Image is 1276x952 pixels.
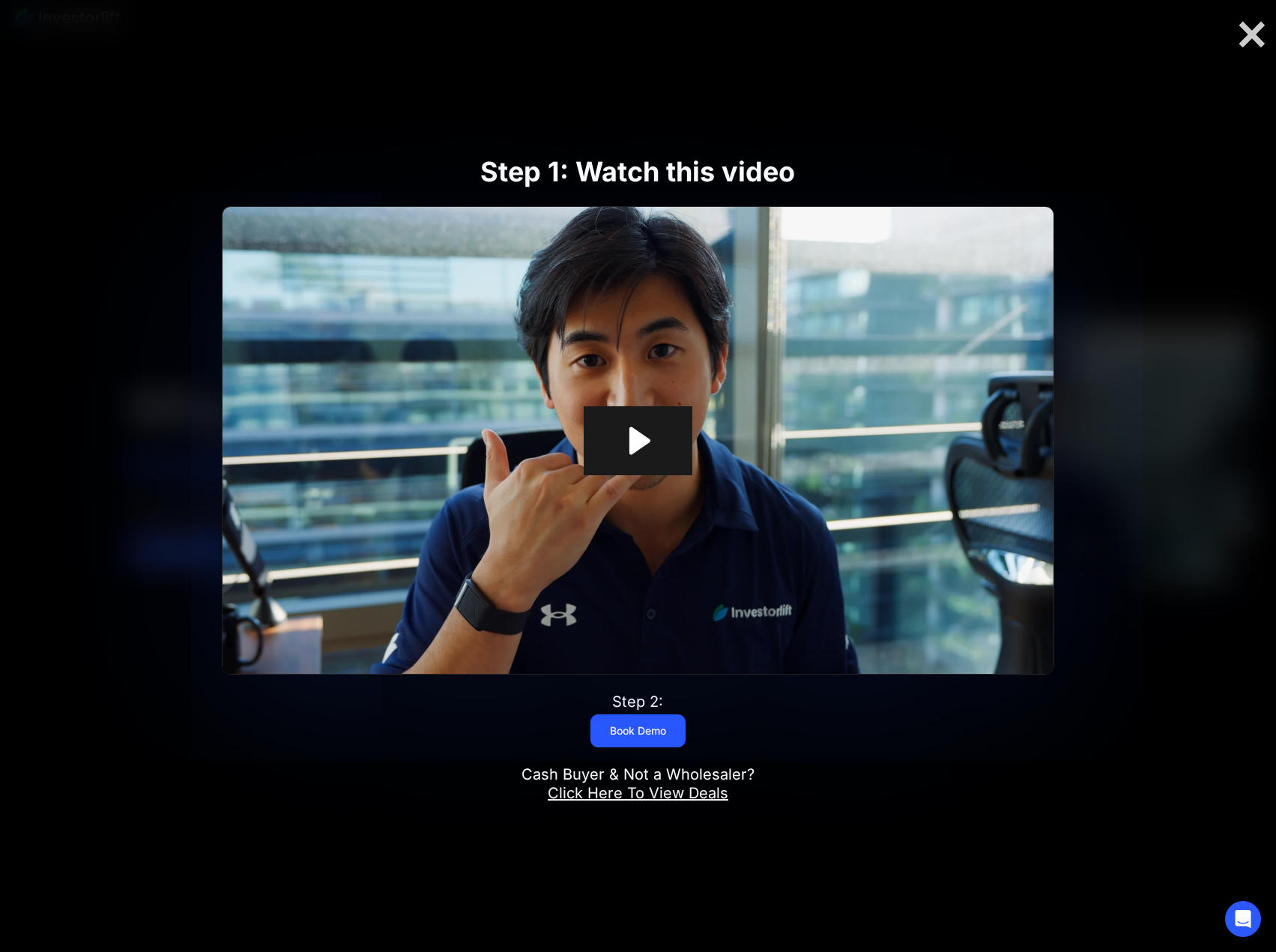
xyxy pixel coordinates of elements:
[584,406,692,475] button: Play Video: Investorlift In Under 2 Minutes
[590,714,686,747] a: Book Demo
[480,155,795,188] strong: Step 1: Watch this video
[521,765,755,803] div: Cash Buyer & Not a Wholesaler?
[612,693,663,711] div: Step 2:
[1225,901,1261,937] div: Open Intercom Messenger
[548,784,728,802] a: Click Here To View Deals
[223,207,1053,675] img: Video Thumbnail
